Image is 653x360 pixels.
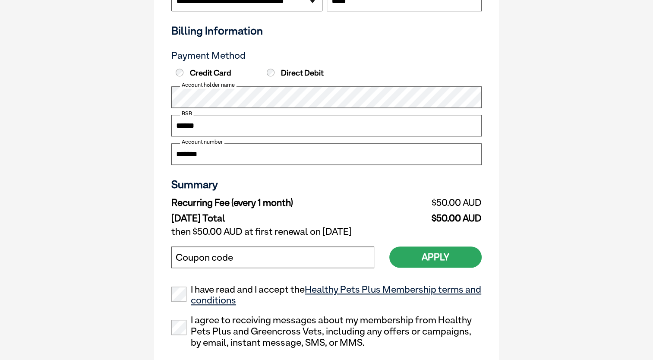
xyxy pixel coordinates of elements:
h3: Payment Method [171,50,482,61]
td: $50.00 AUD [390,211,482,224]
h3: Billing Information [171,24,482,37]
h3: Summary [171,178,482,191]
td: $50.00 AUD [390,195,482,211]
label: Credit Card [174,68,262,78]
label: Coupon code [176,252,233,263]
label: I have read and I accept the [171,284,482,306]
label: Account number [180,138,224,145]
a: Healthy Pets Plus Membership terms and conditions [191,284,481,306]
label: I agree to receiving messages about my membership from Healthy Pets Plus and Greencross Vets, inc... [171,315,482,348]
td: Recurring Fee (every 1 month) [171,195,390,211]
td: [DATE] Total [171,211,390,224]
button: Apply [389,246,482,268]
label: BSB [180,109,194,117]
input: I have read and I accept theHealthy Pets Plus Membership terms and conditions [171,287,186,302]
label: Direct Debit [265,68,353,78]
input: Direct Debit [267,69,274,76]
label: Account holder name [180,81,237,88]
input: I agree to receiving messages about my membership from Healthy Pets Plus and Greencross Vets, inc... [171,320,186,335]
input: Credit Card [176,69,183,76]
td: then $50.00 AUD at first renewal on [DATE] [171,224,482,240]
